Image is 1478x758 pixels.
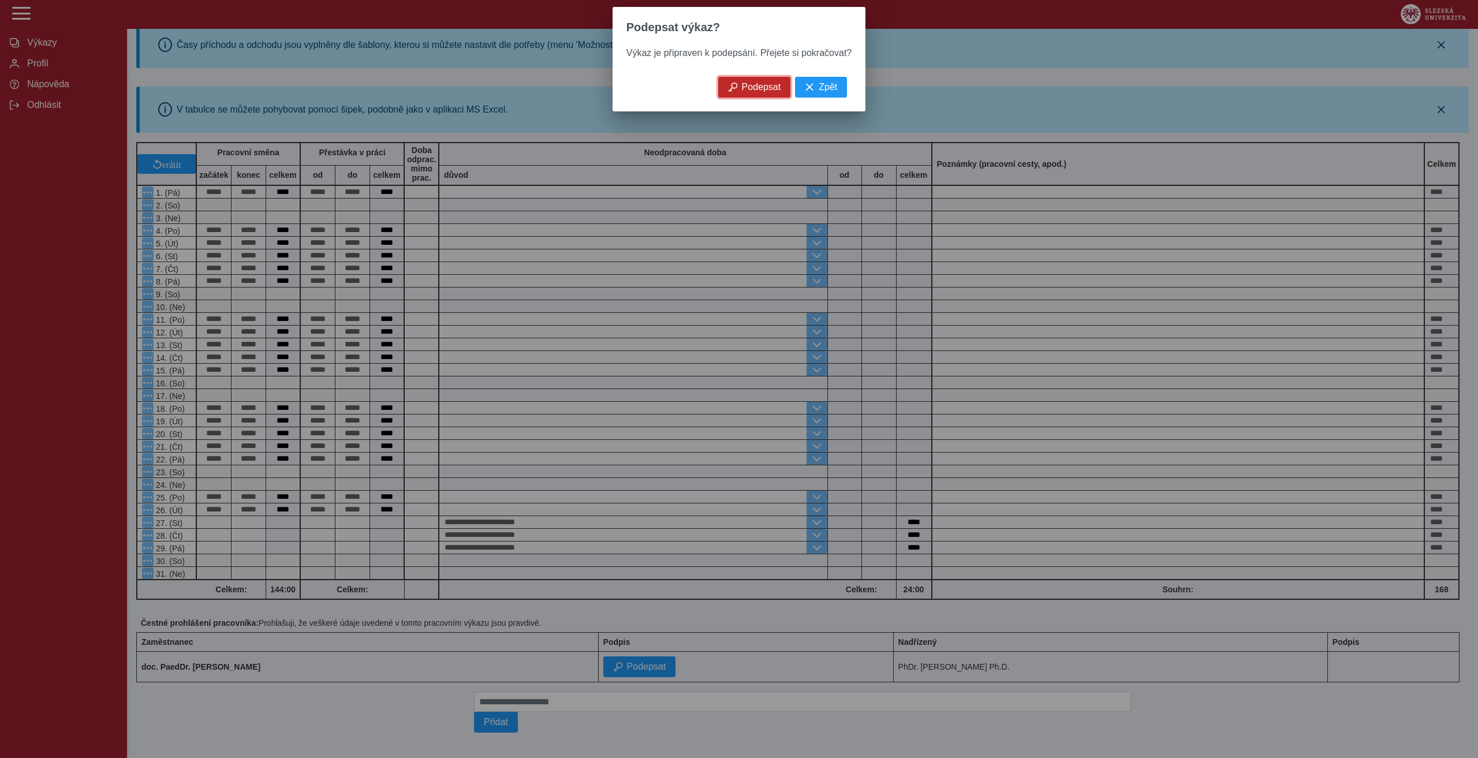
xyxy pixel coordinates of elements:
button: Podepsat [718,77,791,98]
span: Podepsat výkaz? [626,21,720,34]
button: Zpět [795,77,847,98]
span: Podepsat [742,82,781,92]
span: Výkaz je připraven k podepsání. Přejete si pokračovat? [626,48,852,58]
span: Zpět [819,82,837,92]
